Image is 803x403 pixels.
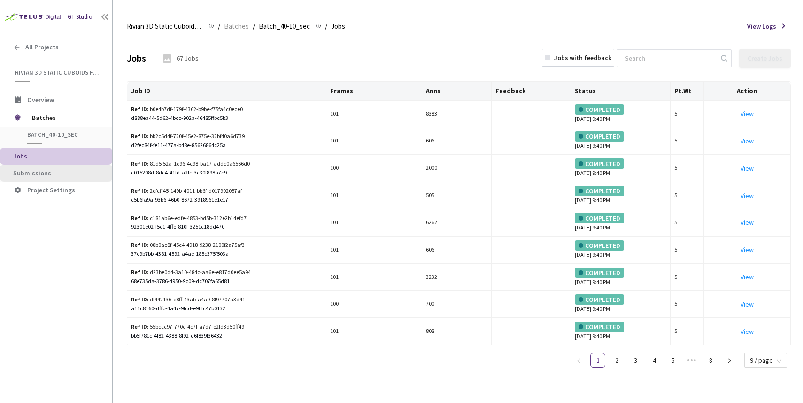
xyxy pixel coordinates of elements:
td: 606 [422,127,492,155]
a: View [741,300,754,308]
td: 5 [671,155,704,182]
div: df442136-c8ff-43ab-a4a9-8f97707a3d41 [131,295,251,304]
a: Batches [222,21,251,31]
button: right [722,353,737,368]
a: 8 [703,353,718,367]
span: left [576,358,582,363]
span: Project Settings [27,186,75,194]
th: Status [571,82,671,101]
td: 101 [326,318,422,345]
a: 5 [666,353,680,367]
span: Batches [224,21,249,32]
span: All Projects [25,43,59,51]
div: COMPLETED [575,268,624,278]
td: 101 [326,237,422,264]
td: 101 [326,101,422,128]
div: COMPLETED [575,104,624,115]
td: 101 [326,264,422,291]
b: Ref ID: [131,160,149,167]
input: Search [619,50,719,67]
b: Ref ID: [131,269,149,276]
div: 08b0ae8f-45c4-4918-9238-2100f2a75af3 [131,241,251,250]
div: [DATE] 9:40 PM [575,240,666,260]
div: [DATE] 9:40 PM [575,294,666,314]
a: 2 [610,353,624,367]
td: 606 [422,237,492,264]
li: 8 [703,353,718,368]
td: 5 [671,318,704,345]
li: Previous Page [571,353,587,368]
td: 5 [671,127,704,155]
div: bb5f781c-4f82-4388-8f92-d6f839f36432 [131,332,322,340]
span: View Logs [747,21,776,32]
b: Ref ID: [131,105,149,112]
a: View [741,110,754,118]
div: d888ea44-5d62-4bcc-902a-46485ffbc5b3 [131,114,322,123]
div: 55bccc97-770c-4c7f-a7d7-e2fd3d50ff49 [131,323,251,332]
div: c015208d-8dc4-41fd-a2fc-3c30f898a7c9 [131,168,322,177]
th: Feedback [492,82,571,101]
td: 6262 [422,209,492,237]
td: 101 [326,182,422,209]
td: 5 [671,101,704,128]
th: Frames [326,82,422,101]
li: 3 [628,353,643,368]
span: right [726,358,732,363]
a: View [741,245,754,254]
div: [DATE] 9:40 PM [575,131,666,150]
td: 100 [326,291,422,318]
span: Jobs [13,152,27,160]
a: View [741,218,754,227]
a: 3 [628,353,642,367]
td: 5 [671,182,704,209]
div: COMPLETED [575,213,624,223]
div: COMPLETED [575,131,624,142]
li: / [325,21,327,32]
li: Next Page [722,353,737,368]
div: [DATE] 9:40 PM [575,158,666,178]
span: Rivian 3D Static Cuboids fixed[2024-25] [127,21,203,32]
div: 2cfcff45-149b-4011-bb6f-d017902057af [131,187,251,196]
span: Submissions [13,169,51,177]
li: 1 [590,353,605,368]
a: View [741,137,754,145]
div: d2fec84f-fe11-477a-b48e-85626864c25a [131,141,322,150]
a: 1 [591,353,605,367]
div: COMPLETED [575,294,624,305]
div: c181ab6e-edfe-4853-bd5b-312e2b14efd7 [131,214,251,223]
li: / [253,21,255,32]
div: COMPLETED [575,240,624,251]
div: GT Studio [68,12,93,22]
th: Anns [422,82,492,101]
div: [DATE] 9:40 PM [575,186,666,205]
b: Ref ID: [131,296,149,303]
div: d23be0d4-3a10-484c-aa6e-e817d0ee5a94 [131,268,251,277]
td: 5 [671,264,704,291]
span: 9 / page [750,353,781,367]
b: Ref ID: [131,187,149,194]
a: View [741,191,754,200]
a: View [741,164,754,173]
a: View [741,273,754,281]
span: Rivian 3D Static Cuboids fixed[2024-25] [15,69,99,77]
th: Pt.Wt [671,82,704,101]
span: ••• [684,353,699,368]
td: 808 [422,318,492,345]
span: Batch_40-10_sec [259,21,310,32]
td: 101 [326,127,422,155]
a: View [741,327,754,336]
th: Action [704,82,791,101]
div: [DATE] 9:40 PM [575,104,666,124]
div: c5b6fa9a-93b6-46b0-8672-3918961e1e17 [131,196,322,205]
td: 5 [671,291,704,318]
span: Batch_40-10_sec [27,131,97,139]
td: 8383 [422,101,492,128]
div: 92301e02-f5c1-4ffe-810f-3251c18dd470 [131,222,322,231]
td: 700 [422,291,492,318]
button: left [571,353,587,368]
li: 4 [647,353,662,368]
td: 101 [326,209,422,237]
td: 5 [671,209,704,237]
div: 68e735da-3786-4950-9c09-dc707fa65d81 [131,277,322,286]
div: 81d5f52a-1c96-4c98-ba17-addc0a6566d0 [131,159,251,168]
